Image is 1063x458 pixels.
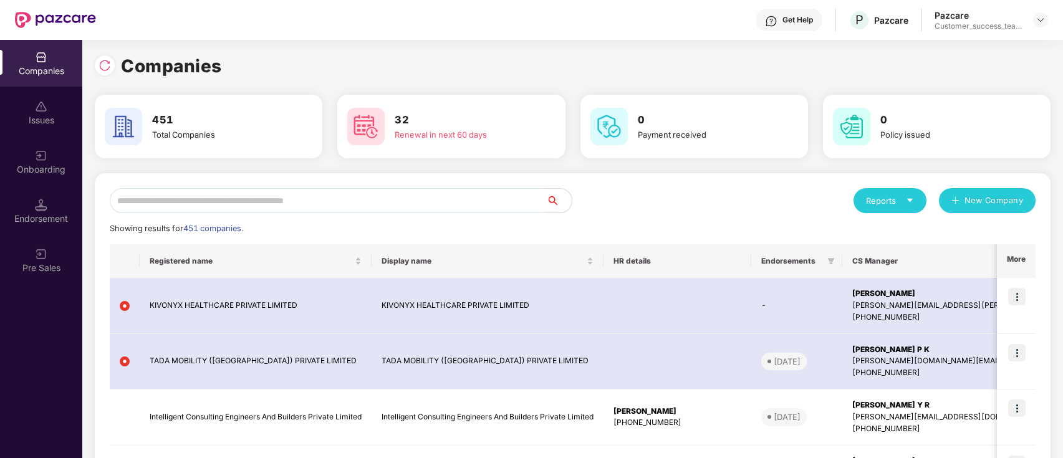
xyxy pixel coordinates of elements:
th: Display name [372,244,604,278]
span: New Company [964,194,1024,207]
img: svg+xml;base64,PHN2ZyB4bWxucz0iaHR0cDovL3d3dy53My5vcmcvMjAwMC9zdmciIHdpZHRoPSI2MCIgaGVpZ2h0PSI2MC... [347,108,385,145]
span: Endorsements [761,256,822,266]
h1: Companies [121,52,222,80]
span: Display name [382,256,584,266]
div: [DATE] [774,411,801,423]
img: svg+xml;base64,PHN2ZyB3aWR0aD0iMTQuNSIgaGVpZ2h0PSIxNC41IiB2aWV3Qm94PSIwIDAgMTYgMTYiIGZpbGw9Im5vbm... [35,199,47,211]
div: [PHONE_NUMBER] [613,417,741,429]
h3: 0 [638,112,773,128]
h3: 451 [152,112,287,128]
td: TADA MOBILITY ([GEOGRAPHIC_DATA]) PRIVATE LIMITED [372,334,604,390]
div: Policy issued [880,128,1016,141]
img: svg+xml;base64,PHN2ZyB3aWR0aD0iMjAiIGhlaWdodD0iMjAiIHZpZXdCb3g9IjAgMCAyMCAyMCIgZmlsbD0ibm9uZSIgeG... [35,248,47,260]
span: 451 companies. [183,224,243,233]
img: icon [1008,288,1026,305]
img: New Pazcare Logo [15,12,96,28]
th: Registered name [140,244,372,278]
button: search [546,188,572,213]
div: Total Companies [152,128,287,141]
img: svg+xml;base64,PHN2ZyB4bWxucz0iaHR0cDovL3d3dy53My5vcmcvMjAwMC9zdmciIHdpZHRoPSI2MCIgaGVpZ2h0PSI2MC... [833,108,870,145]
td: TADA MOBILITY ([GEOGRAPHIC_DATA]) PRIVATE LIMITED [140,334,372,390]
div: Pazcare [935,9,1022,21]
img: svg+xml;base64,PHN2ZyB4bWxucz0iaHR0cDovL3d3dy53My5vcmcvMjAwMC9zdmciIHdpZHRoPSIxMiIgaGVpZ2h0PSIxMi... [120,301,130,311]
td: Intelligent Consulting Engineers And Builders Private Limited [140,389,372,446]
img: svg+xml;base64,PHN2ZyB4bWxucz0iaHR0cDovL3d3dy53My5vcmcvMjAwMC9zdmciIHdpZHRoPSI2MCIgaGVpZ2h0PSI2MC... [590,108,628,145]
div: Get Help [782,15,813,25]
img: svg+xml;base64,PHN2ZyBpZD0iSXNzdWVzX2Rpc2FibGVkIiB4bWxucz0iaHR0cDovL3d3dy53My5vcmcvMjAwMC9zdmciIH... [35,100,47,113]
span: plus [951,196,960,206]
div: [DATE] [774,355,801,368]
img: svg+xml;base64,PHN2ZyB4bWxucz0iaHR0cDovL3d3dy53My5vcmcvMjAwMC9zdmciIHdpZHRoPSI2MCIgaGVpZ2h0PSI2MC... [105,108,142,145]
div: Pazcare [874,14,908,26]
span: P [855,12,863,27]
img: svg+xml;base64,PHN2ZyB3aWR0aD0iMjAiIGhlaWdodD0iMjAiIHZpZXdCb3g9IjAgMCAyMCAyMCIgZmlsbD0ibm9uZSIgeG... [35,150,47,162]
button: plusNew Company [939,188,1036,213]
span: search [546,196,572,206]
td: - [751,278,842,334]
span: Registered name [150,256,352,266]
span: filter [825,254,837,269]
div: Renewal in next 60 days [395,128,530,141]
td: Intelligent Consulting Engineers And Builders Private Limited [372,389,604,446]
div: Payment received [638,128,773,141]
img: svg+xml;base64,PHN2ZyBpZD0iSGVscC0zMngzMiIgeG1sbnM9Imh0dHA6Ly93d3cudzMub3JnLzIwMDAvc3ZnIiB3aWR0aD... [765,15,777,27]
span: caret-down [906,196,914,204]
th: HR details [604,244,751,278]
h3: 32 [395,112,530,128]
img: icon [1008,399,1026,417]
img: svg+xml;base64,PHN2ZyB4bWxucz0iaHR0cDovL3d3dy53My5vcmcvMjAwMC9zdmciIHdpZHRoPSIxMiIgaGVpZ2h0PSIxMi... [120,356,130,366]
th: More [997,244,1036,278]
img: svg+xml;base64,PHN2ZyBpZD0iQ29tcGFuaWVzIiB4bWxucz0iaHR0cDovL3d3dy53My5vcmcvMjAwMC9zdmciIHdpZHRoPS... [35,51,47,64]
td: KIVONYX HEALTHCARE PRIVATE LIMITED [372,278,604,334]
div: [PERSON_NAME] [613,406,741,417]
span: filter [827,257,835,265]
span: Showing results for [110,224,243,233]
div: Customer_success_team_lead [935,21,1022,31]
img: svg+xml;base64,PHN2ZyBpZD0iRHJvcGRvd24tMzJ4MzIiIHhtbG5zPSJodHRwOi8vd3d3LnczLm9yZy8yMDAwL3N2ZyIgd2... [1036,15,1046,25]
div: Reports [866,194,914,207]
img: icon [1008,344,1026,361]
h3: 0 [880,112,1016,128]
img: svg+xml;base64,PHN2ZyBpZD0iUmVsb2FkLTMyeDMyIiB4bWxucz0iaHR0cDovL3d3dy53My5vcmcvMjAwMC9zdmciIHdpZH... [99,59,111,72]
td: KIVONYX HEALTHCARE PRIVATE LIMITED [140,278,372,334]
